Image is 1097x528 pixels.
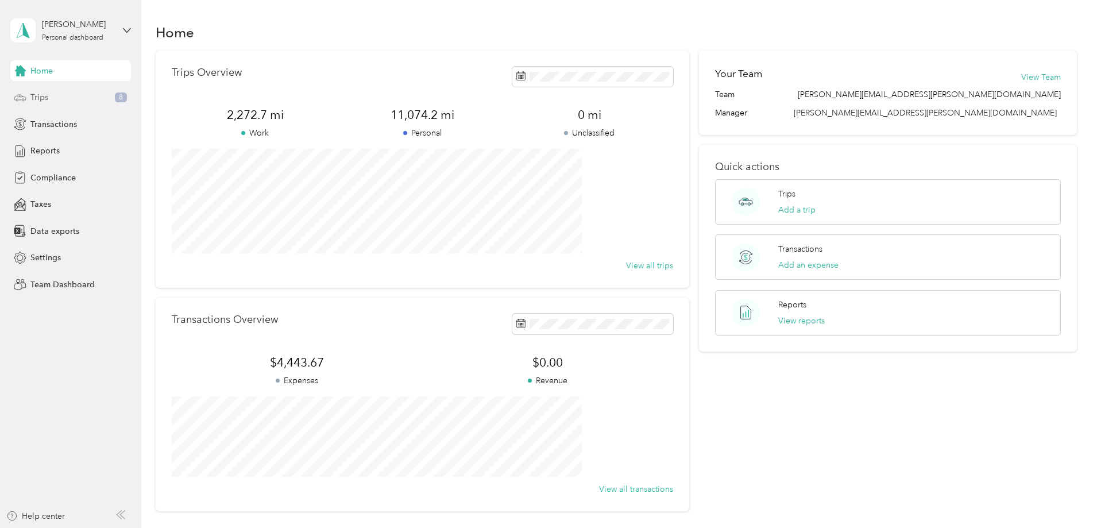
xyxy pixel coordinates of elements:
[715,107,747,119] span: Manager
[798,88,1061,101] span: [PERSON_NAME][EMAIL_ADDRESS][PERSON_NAME][DOMAIN_NAME]
[506,127,673,139] p: Unclassified
[30,225,79,237] span: Data exports
[626,260,673,272] button: View all trips
[599,483,673,495] button: View all transactions
[422,375,673,387] p: Revenue
[506,107,673,123] span: 0 mi
[6,510,65,522] button: Help center
[172,354,422,371] span: $4,443.67
[172,375,422,387] p: Expenses
[172,127,339,139] p: Work
[30,65,53,77] span: Home
[339,127,506,139] p: Personal
[42,34,103,41] div: Personal dashboard
[172,67,242,79] p: Trips Overview
[715,161,1061,173] p: Quick actions
[42,18,114,30] div: [PERSON_NAME]
[30,91,48,103] span: Trips
[778,188,795,200] p: Trips
[30,198,51,210] span: Taxes
[30,118,77,130] span: Transactions
[172,107,339,123] span: 2,272.7 mi
[339,107,506,123] span: 11,074.2 mi
[115,93,127,103] span: 8
[778,259,839,271] button: Add an expense
[422,354,673,371] span: $0.00
[778,299,806,311] p: Reports
[778,243,822,255] p: Transactions
[30,145,60,157] span: Reports
[30,279,95,291] span: Team Dashboard
[172,314,278,326] p: Transactions Overview
[715,88,735,101] span: Team
[715,67,762,81] h2: Your Team
[30,172,76,184] span: Compliance
[778,315,825,327] button: View reports
[778,204,816,216] button: Add a trip
[156,26,194,38] h1: Home
[30,252,61,264] span: Settings
[794,108,1057,118] span: [PERSON_NAME][EMAIL_ADDRESS][PERSON_NAME][DOMAIN_NAME]
[1033,464,1097,528] iframe: Everlance-gr Chat Button Frame
[1021,71,1061,83] button: View Team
